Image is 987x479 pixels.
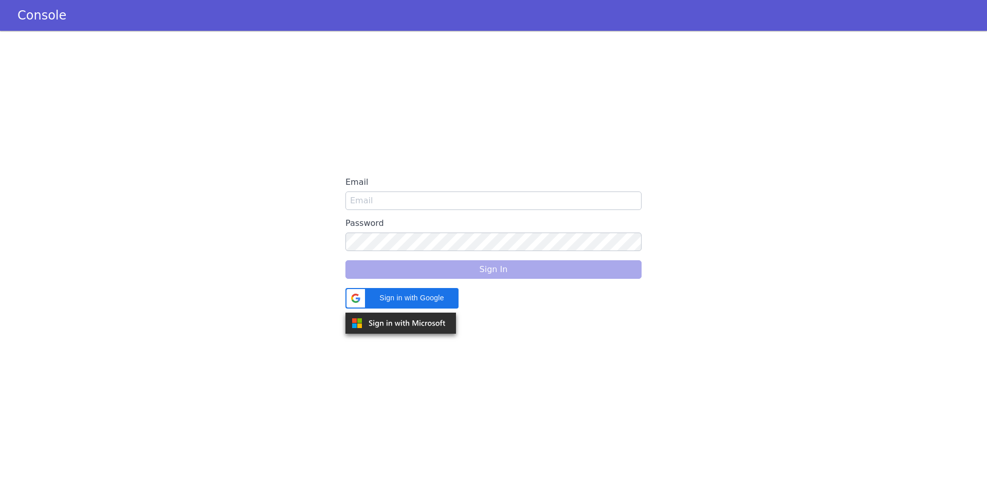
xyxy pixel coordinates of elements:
[371,293,452,303] span: Sign in with Google
[345,191,642,210] input: Email
[5,8,79,23] a: Console
[345,173,642,191] label: Email
[345,288,459,309] div: Sign in with Google
[345,313,456,334] img: azure.svg
[345,214,642,233] label: Password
